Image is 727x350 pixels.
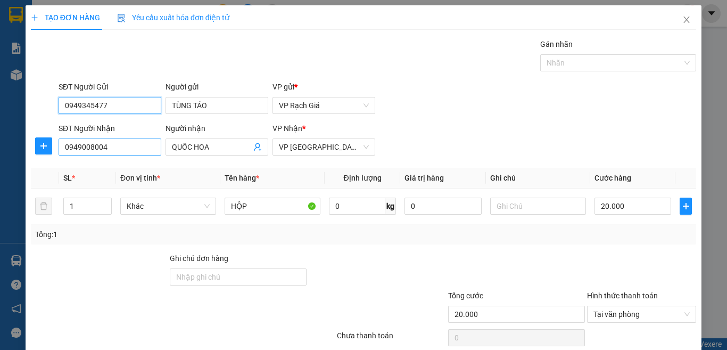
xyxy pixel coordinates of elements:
label: Ghi chú đơn hàng [170,254,228,263]
span: TẠO ĐƠN HÀNG [31,13,100,22]
span: VP Nhận [272,124,302,133]
strong: 260A, [PERSON_NAME] [4,43,80,67]
div: Người gửi [166,81,268,93]
span: Cước hàng [594,174,631,182]
span: user-add [253,143,262,151]
button: Close [672,5,701,35]
span: Giá trị hàng [404,174,444,182]
div: SĐT Người Nhận [59,123,161,134]
span: SL [63,174,72,182]
span: VP [GEOGRAPHIC_DATA] [81,24,177,47]
span: Tên hàng [225,174,259,182]
div: Tổng: 1 [35,229,282,240]
div: Người nhận [166,123,268,134]
button: plus [35,137,52,154]
span: Định lượng [343,174,381,182]
th: Ghi chú [486,168,590,189]
strong: [STREET_ADDRESS] Châu [81,61,170,84]
span: Tổng cước [448,291,483,300]
label: Hình thức thanh toán [587,291,658,300]
input: VD: Bàn, Ghế [225,198,320,215]
div: VP gửi [272,81,375,93]
span: Điện thoại: [4,68,79,103]
input: Ghi chú đơn hàng [170,268,307,286]
span: Tại văn phòng [593,306,690,322]
span: kg [385,198,396,215]
span: plus [680,202,691,210]
strong: NHÀ XE [PERSON_NAME] [17,5,164,20]
span: Yêu cầu xuất hóa đơn điện tử [117,13,229,22]
img: icon [117,14,126,22]
input: 0 [404,198,481,215]
span: Địa chỉ: [4,43,80,67]
span: VP Rạch Giá [4,30,60,42]
div: SĐT Người Gửi [59,81,161,93]
span: Đơn vị tính [120,174,160,182]
button: delete [35,198,52,215]
label: Gán nhãn [540,40,573,48]
span: VP Rạch Giá [279,97,369,113]
div: Chưa thanh toán [336,330,447,348]
button: plus [680,198,692,215]
input: Ghi Chú [490,198,586,215]
span: plus [36,142,52,150]
span: Địa chỉ: [81,49,170,84]
span: Khác [127,198,210,214]
span: VP Hà Tiên [279,139,369,155]
span: close [682,15,691,24]
span: plus [31,14,38,21]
